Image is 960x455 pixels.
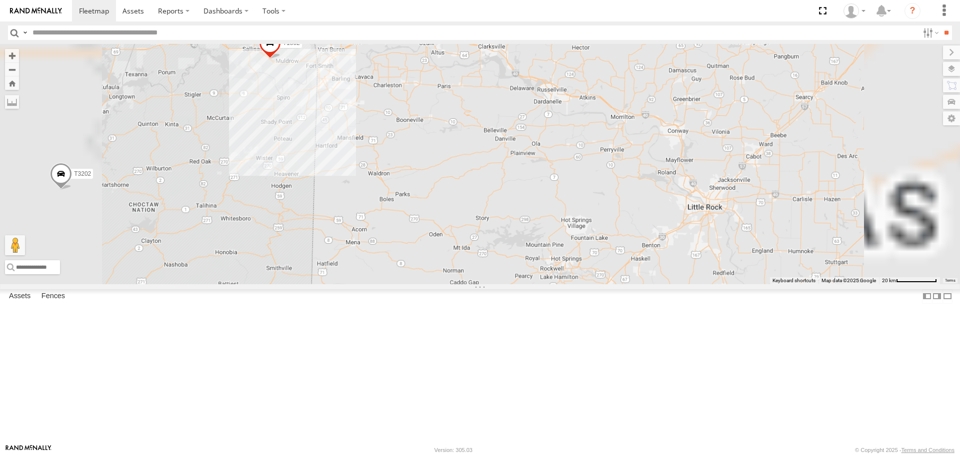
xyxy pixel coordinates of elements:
[21,25,29,40] label: Search Query
[5,235,25,255] button: Drag Pegman onto the map to open Street View
[10,7,62,14] img: rand-logo.svg
[879,277,940,284] button: Map Scale: 20 km per 78 pixels
[5,95,19,109] label: Measure
[942,289,952,304] label: Hide Summary Table
[821,278,876,283] span: Map data ©2025 Google
[74,171,91,178] span: T3202
[904,3,920,19] i: ?
[434,447,472,453] div: Version: 305.03
[36,290,70,304] label: Fences
[855,447,954,453] div: © Copyright 2025 -
[5,62,19,76] button: Zoom out
[772,277,815,284] button: Keyboard shortcuts
[882,278,896,283] span: 20 km
[5,445,51,455] a: Visit our Website
[943,111,960,125] label: Map Settings
[945,278,955,282] a: Terms
[919,25,940,40] label: Search Filter Options
[840,3,869,18] div: Dwight Wallace
[901,447,954,453] a: Terms and Conditions
[5,76,19,90] button: Zoom Home
[4,290,35,304] label: Assets
[932,289,942,304] label: Dock Summary Table to the Right
[5,49,19,62] button: Zoom in
[922,289,932,304] label: Dock Summary Table to the Left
